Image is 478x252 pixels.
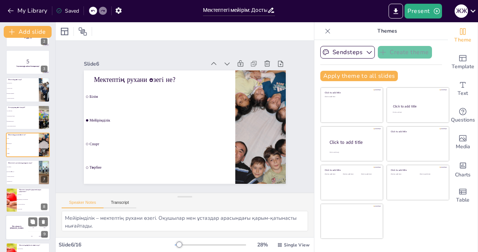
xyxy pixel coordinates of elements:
[320,71,398,81] button: Apply theme to all slides
[86,101,219,163] span: Спорт
[389,4,403,19] button: Export to PowerPoint
[334,22,441,40] p: Themes
[456,196,469,204] span: Table
[6,50,50,74] div: 3
[325,169,378,172] div: Click to add title
[56,7,79,14] div: Saved
[115,42,239,104] p: Мектептің рухани өзегі не?
[19,189,48,193] p: Мектепте қандай құндылықтарды үйренеміз?
[451,116,475,124] span: Questions
[393,112,442,113] div: Click to add text
[28,223,50,232] div: 200
[7,176,38,178] span: Спорттық жарыстар
[393,104,442,109] div: Click to add title
[16,65,39,67] strong: Сауалнамаға дайын болыңыздар!
[105,58,238,120] span: Білім
[18,199,49,200] span: Мейірімділік, жауапкершілік
[43,227,45,228] div: Jaap
[28,217,37,226] button: Duplicate Slide
[8,79,37,81] p: Мектептің рөлі неде?
[284,242,310,248] span: Single View
[41,231,48,238] div: 9
[19,244,48,246] p: Мектептің тәрбиелік мәні неде?
[330,139,377,146] div: Click to add title
[458,89,468,97] span: Text
[7,110,38,112] span: Тек сабақ беру
[6,5,50,17] button: My Library
[7,143,38,144] span: Мейірімділік
[420,173,443,175] div: Click to add text
[39,217,48,226] button: Delete Slide
[113,24,227,80] div: Slide 6
[41,93,48,100] div: 4
[6,133,50,157] div: 6
[448,49,478,76] div: Add ready made slides
[325,91,378,94] div: Click to add title
[7,167,38,168] span: Тек сабақта
[41,176,48,183] div: 7
[378,46,432,59] button: Create theme
[7,181,38,182] span: Мектептен тыс
[78,27,87,36] span: Position
[7,83,38,83] span: Тек білім беру
[28,215,50,223] div: 100
[18,209,49,210] span: Тек достық
[7,115,38,116] span: Оқушыларды бақылау
[7,98,38,99] span: Спорттық жарыстар
[325,173,341,175] div: Click to add text
[62,200,104,208] button: Speaker Notes
[452,63,474,71] span: Template
[18,204,49,205] span: Спорттық шеберлік
[6,215,50,240] div: 9
[320,46,375,59] button: Sendsteps
[8,162,37,164] p: Мектептегі достықтың маңызы неде?
[391,130,444,133] div: Click to add title
[448,182,478,209] div: Add a table
[253,241,271,248] div: 28 %
[6,188,50,212] div: 8
[203,5,268,16] input: Insert title
[6,160,50,185] div: 7
[6,105,50,130] div: 5
[41,148,48,155] div: 6
[7,120,38,122] span: Мейірімділік үлгісі
[8,134,37,136] p: Мектептің рухани өзегі не?
[28,232,50,240] div: 300
[7,138,38,139] span: Білім
[6,226,28,229] h4: The winner is [PERSON_NAME]
[7,172,38,173] span: Бір-біріне көмектесу
[6,77,50,102] div: 4
[391,169,444,172] div: Click to add title
[8,106,37,108] p: Ұстаздардың рөлі қандай?
[361,173,378,175] div: Click to add text
[391,173,414,175] div: Click to add text
[18,194,49,195] span: Тек білім
[39,236,47,237] div: [PERSON_NAME]
[448,102,478,129] div: Get real-time input from your audience
[343,173,360,175] div: Click to add text
[7,153,38,154] span: Тәрбие
[330,152,376,153] div: Click to add body
[41,203,48,210] div: 8
[448,129,478,156] div: Add images, graphics, shapes or video
[448,156,478,182] div: Add charts and graphs
[7,148,38,149] span: Спорт
[448,76,478,102] div: Add text boxes
[456,143,470,151] span: Media
[104,200,137,208] button: Transcript
[8,57,48,66] p: 5
[59,241,175,248] div: Slide 6 / 16
[325,96,378,98] div: Click to add text
[59,26,71,37] div: Layout
[405,4,442,19] button: Present
[4,26,52,38] button: Add slide
[7,93,38,94] span: Мейірім мен тәрбие
[95,79,229,142] span: Мейірімділік
[41,38,48,45] div: 2
[62,211,308,231] textarea: Мейірімділік – мектептің рухани өзегі. Оқушылар мен ұстаздар арасындағы қарым-қатынасты нығайтады.
[455,4,468,19] button: ж ж
[7,88,38,89] span: Достық орнату
[448,22,478,49] div: Change the overall theme
[41,121,48,127] div: 5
